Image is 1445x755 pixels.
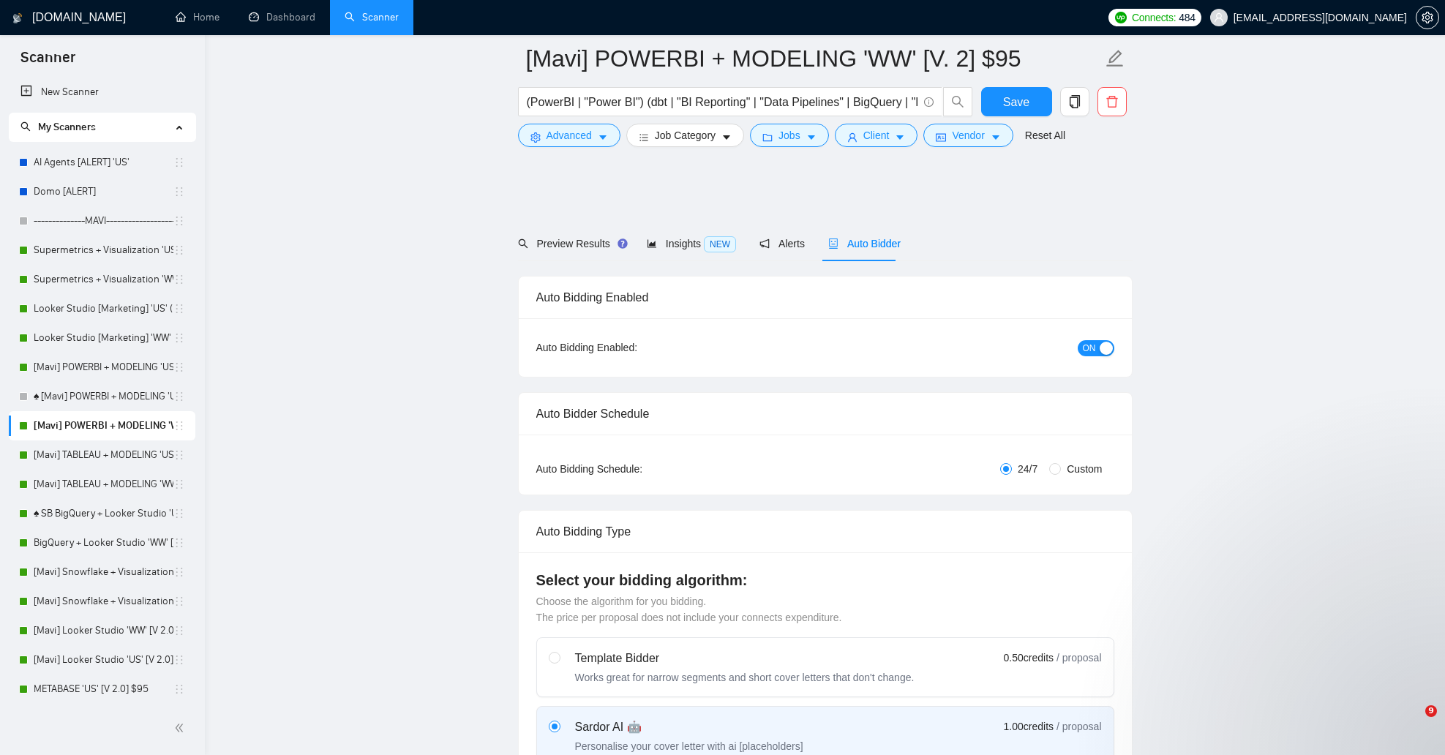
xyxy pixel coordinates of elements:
a: setting [1416,12,1439,23]
span: NEW [704,236,736,252]
span: setting [1416,12,1438,23]
span: search [944,95,972,108]
span: holder [173,596,185,607]
span: bars [639,132,649,143]
button: Save [981,87,1052,116]
li: [Mavi] POWERBI + MODELING 'WW' [V. 2] $95 [9,411,195,440]
span: Auto Bidder [828,238,901,249]
a: homeHome [176,11,219,23]
span: holder [173,508,185,519]
div: Auto Bidding Type [536,511,1114,552]
span: copy [1061,95,1089,108]
a: Looker Studio [Marketing] 'US' (Locked + Boost) $95 [34,294,173,323]
span: Jobs [778,127,800,143]
a: [Mavi] Snowflake + Visualization 'US' (Locked) $95 [34,557,173,587]
span: holder [173,215,185,227]
li: AI Agents [ALERT] 'US' [9,148,195,177]
a: Domo [ALERT] [34,177,173,206]
input: Search Freelance Jobs... [527,93,917,111]
a: [Mavi] POWERBI + MODELING 'US' [V. 3] $95 [34,353,173,382]
span: 24/7 [1012,461,1043,477]
li: ♠ [Mavi] POWERBI + MODELING 'US' [V. 2] [9,382,195,411]
div: Sardor AI 🤖 [575,718,803,736]
span: holder [173,625,185,636]
li: Supermetrics + Visualization 'WW' (Locked) $95 [9,265,195,294]
li: Looker Studio [Marketing] 'US' (Locked + Boost) $95 [9,294,195,323]
span: holder [173,303,185,315]
span: Insights [647,238,736,249]
span: Vendor [952,127,984,143]
span: robot [828,238,838,249]
a: BigQuery + Looker Studio 'WW' [V 2.0] $95 [34,528,173,557]
span: holder [173,361,185,373]
span: ON [1083,340,1096,356]
span: My Scanners [20,121,96,133]
span: caret-down [721,132,732,143]
div: Personalise your cover letter with ai [placeholders] [575,739,803,754]
span: holder [173,478,185,490]
a: METABASE 'US' [V 2.0] $95 [34,675,173,704]
button: idcardVendorcaret-down [923,124,1013,147]
span: My Scanners [38,121,96,133]
a: ♠ [Mavi] POWERBI + MODELING 'US' [V. 2] [34,382,173,411]
div: Auto Bidding Schedule: [536,461,729,477]
span: holder [173,683,185,695]
span: / proposal [1056,719,1101,734]
li: [Mavi] Snowflake + Visualization 'US' (Locked) $95 [9,557,195,587]
span: 0.50 credits [1004,650,1054,666]
li: [Mavi] Snowflake + Visualization 'WW' (Locked) $95 [9,587,195,616]
span: edit [1106,49,1125,68]
span: Connects: [1132,10,1176,26]
div: Works great for narrow segments and short cover letters that don't change. [575,670,915,685]
span: holder [173,274,185,285]
a: [Mavi] Looker Studio 'WW' [V 2.0] $95 [34,616,173,645]
a: Looker Studio [Marketing] 'WW' (Locked) $95 [34,323,173,353]
button: search [943,87,972,116]
a: [Mavi] POWERBI + MODELING 'WW' [V. 2] $95 [34,411,173,440]
a: [Mavi] Looker Studio 'US' [V 2.0] $95 [34,645,173,675]
li: ♠ SB BigQuery + Looker Studio 'US' $95 [9,499,195,528]
span: area-chart [647,238,657,249]
img: logo [12,7,23,30]
span: / proposal [1056,650,1101,665]
span: holder [173,566,185,578]
img: upwork-logo.png [1115,12,1127,23]
span: notification [759,238,770,249]
span: setting [530,132,541,143]
div: Auto Bidding Enabled [536,277,1114,318]
span: Advanced [547,127,592,143]
li: [Mavi] Looker Studio 'WW' [V 2.0] $95 [9,616,195,645]
span: Custom [1061,461,1108,477]
li: BigQuery + Looker Studio 'WW' [V 2.0] $95 [9,528,195,557]
div: Tooltip anchor [616,237,629,250]
span: Preview Results [518,238,623,249]
li: --------------MAVI----------------------------------------------------------[OFF] DBT Comb 'US Only' [9,206,195,236]
li: [Mavi] POWERBI + MODELING 'US' [V. 3] $95 [9,353,195,382]
a: [Mavi] TABLEAU + MODELING 'US' $95 [34,440,173,470]
span: delete [1098,95,1126,108]
a: Supermetrics + Visualization 'WW' (Locked) $95 [34,265,173,294]
span: holder [173,157,185,168]
button: setting [1416,6,1439,29]
span: caret-down [806,132,817,143]
span: holder [173,654,185,666]
span: 9 [1425,705,1437,717]
button: userClientcaret-down [835,124,918,147]
a: dashboardDashboard [249,11,315,23]
a: Reset All [1025,127,1065,143]
span: caret-down [598,132,608,143]
a: Supermetrics + Visualization 'US' (Locked + Boost) $95 [34,236,173,265]
button: settingAdvancedcaret-down [518,124,620,147]
span: holder [173,186,185,198]
li: [Mavi] Looker Studio 'US' [V 2.0] $95 [9,645,195,675]
span: user [1214,12,1224,23]
span: Scanner [9,47,87,78]
li: [Mavi] TABLEAU + MODELING 'US' $95 [9,440,195,470]
span: 484 [1179,10,1195,26]
div: Auto Bidding Enabled: [536,339,729,356]
div: Auto Bidder Schedule [536,393,1114,435]
span: caret-down [895,132,905,143]
a: New Scanner [20,78,184,107]
span: Client [863,127,890,143]
span: Alerts [759,238,805,249]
